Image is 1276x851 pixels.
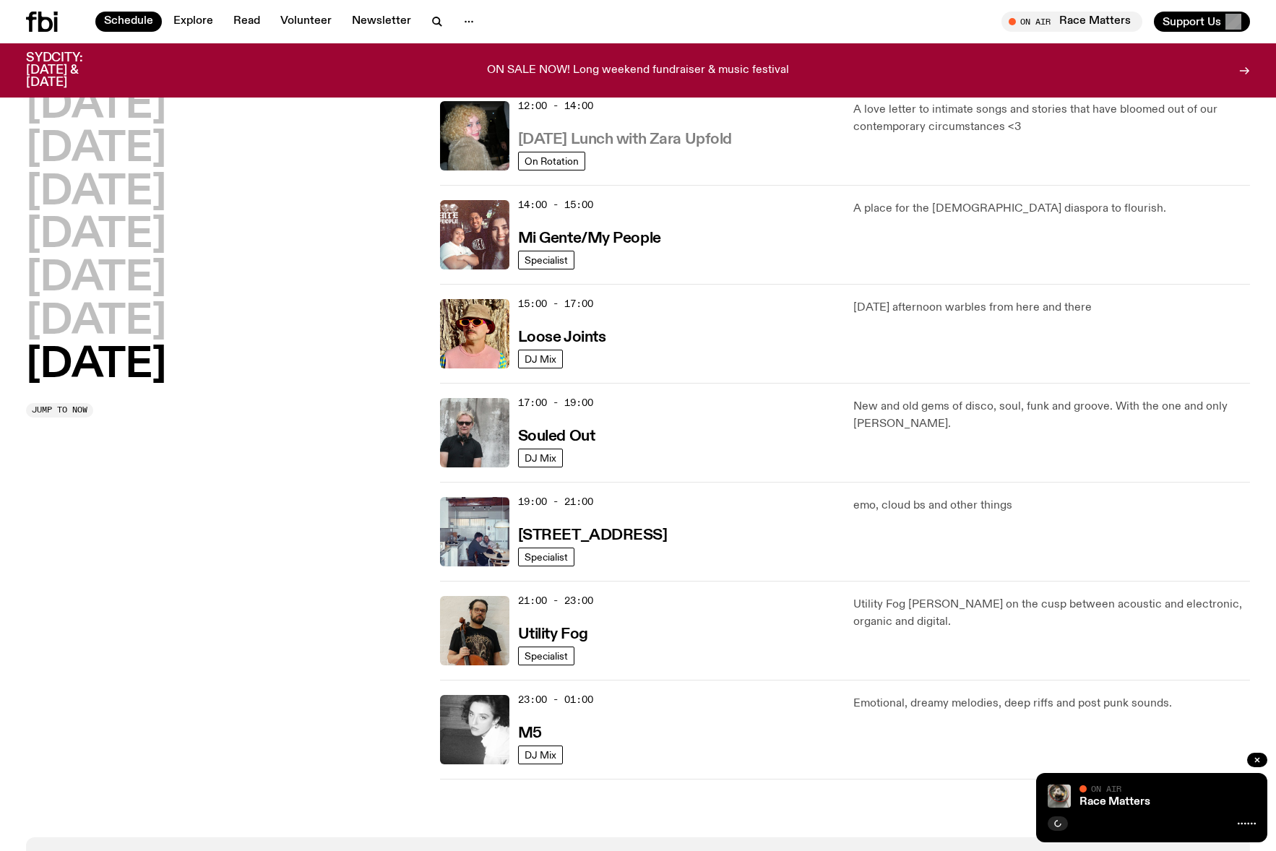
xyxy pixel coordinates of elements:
[26,129,166,170] button: [DATE]
[1048,785,1071,808] img: A photo of the Race Matters team taken in a rear view or "blindside" mirror. A bunch of people of...
[440,299,509,368] img: Tyson stands in front of a paperbark tree wearing orange sunglasses, a suede bucket hat and a pin...
[440,497,509,566] img: Pat sits at a dining table with his profile facing the camera. Rhea sits to his left facing the c...
[525,650,568,661] span: Specialist
[26,302,166,342] button: [DATE]
[853,596,1250,631] p: Utility Fog [PERSON_NAME] on the cusp between acoustic and electronic, organic and digital.
[525,254,568,265] span: Specialist
[518,746,563,764] a: DJ Mix
[440,398,509,467] img: Stephen looks directly at the camera, wearing a black tee, black sunglasses and headphones around...
[525,551,568,562] span: Specialist
[518,525,668,543] a: [STREET_ADDRESS]
[26,345,166,386] button: [DATE]
[1079,796,1150,808] a: Race Matters
[518,723,542,741] a: M5
[518,350,563,368] a: DJ Mix
[440,596,509,665] img: Peter holds a cello, wearing a black graphic tee and glasses. He looks directly at the camera aga...
[26,403,93,418] button: Jump to now
[525,452,556,463] span: DJ Mix
[518,726,542,741] h3: M5
[518,426,595,444] a: Souled Out
[26,52,118,89] h3: SYDCITY: [DATE] & [DATE]
[343,12,420,32] a: Newsletter
[1001,12,1142,32] button: On AirRace Matters
[518,647,574,665] a: Specialist
[518,495,593,509] span: 19:00 - 21:00
[1154,12,1250,32] button: Support Us
[272,12,340,32] a: Volunteer
[26,86,166,126] button: [DATE]
[1163,15,1221,28] span: Support Us
[225,12,269,32] a: Read
[853,101,1250,136] p: A love letter to intimate songs and stories that have bloomed out of our contemporary circumstanc...
[518,594,593,608] span: 21:00 - 23:00
[525,353,556,364] span: DJ Mix
[487,64,789,77] p: ON SALE NOW! Long weekend fundraiser & music festival
[26,259,166,299] button: [DATE]
[26,215,166,256] button: [DATE]
[518,129,732,147] a: [DATE] Lunch with Zara Upfold
[95,12,162,32] a: Schedule
[440,695,509,764] img: A black and white photo of Lilly wearing a white blouse and looking up at the camera.
[518,132,732,147] h3: [DATE] Lunch with Zara Upfold
[518,429,595,444] h3: Souled Out
[525,155,579,166] span: On Rotation
[853,299,1250,316] p: [DATE] afternoon warbles from here and there
[518,449,563,467] a: DJ Mix
[165,12,222,32] a: Explore
[518,330,606,345] h3: Loose Joints
[518,396,593,410] span: 17:00 - 19:00
[525,749,556,760] span: DJ Mix
[440,101,509,170] img: A digital camera photo of Zara looking to her right at the camera, smiling. She is wearing a ligh...
[518,297,593,311] span: 15:00 - 17:00
[518,627,588,642] h3: Utility Fog
[26,173,166,213] button: [DATE]
[518,251,574,269] a: Specialist
[518,548,574,566] a: Specialist
[32,406,87,414] span: Jump to now
[518,528,668,543] h3: [STREET_ADDRESS]
[853,695,1250,712] p: Emotional, dreamy melodies, deep riffs and post punk sounds.
[518,228,661,246] a: Mi Gente/My People
[853,497,1250,514] p: emo, cloud bs and other things
[853,200,1250,217] p: A place for the [DEMOGRAPHIC_DATA] diaspora to flourish.
[518,152,585,170] a: On Rotation
[518,624,588,642] a: Utility Fog
[518,198,593,212] span: 14:00 - 15:00
[1091,784,1121,793] span: On Air
[518,99,593,113] span: 12:00 - 14:00
[518,693,593,707] span: 23:00 - 01:00
[518,327,606,345] a: Loose Joints
[853,398,1250,433] p: New and old gems of disco, soul, funk and groove. With the one and only [PERSON_NAME].
[518,231,661,246] h3: Mi Gente/My People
